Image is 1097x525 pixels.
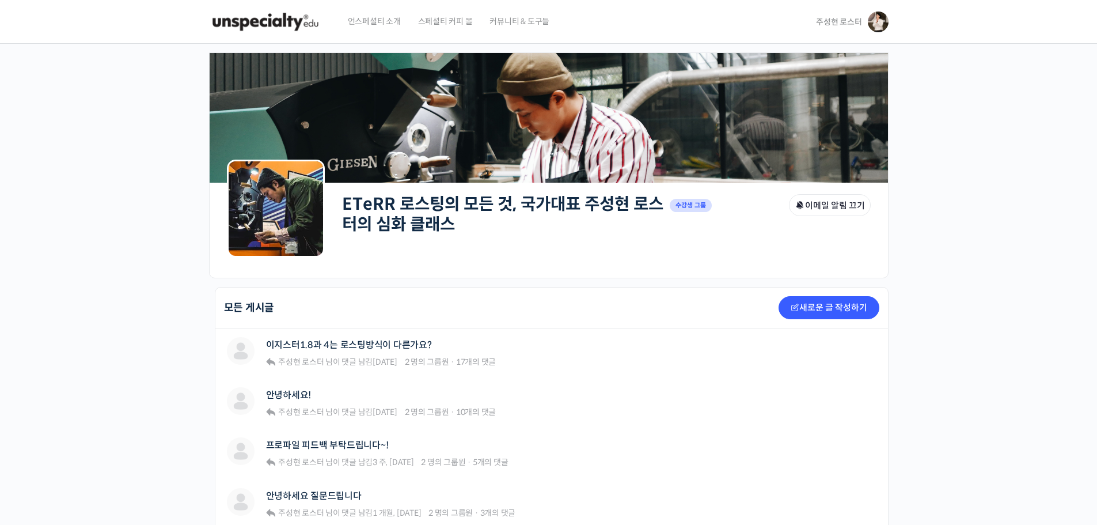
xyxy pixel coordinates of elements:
[278,357,324,367] span: 주성현 로스터
[276,357,397,367] span: 님이 댓글 남김
[670,199,712,212] span: 수강생 그룹
[405,357,449,367] span: 2 명의 그룹원
[278,407,324,417] span: 주성현 로스터
[789,194,871,216] button: 이메일 알림 끄기
[456,357,496,367] span: 17개의 댓글
[473,457,508,467] span: 5개의 댓글
[278,457,324,467] span: 주성현 로스터
[480,508,516,518] span: 3개의 댓글
[266,490,362,501] a: 안녕하세요 질문드립니다
[450,407,454,417] span: ·
[266,339,432,350] a: 이지스터1.8과 4는 로스팅방식이 다른가요?
[227,160,325,258] img: Group logo of ETeRR 로스팅의 모든 것, 국가대표 주성현 로스터의 심화 클래스
[373,508,421,518] a: 1 개월, [DATE]
[475,508,479,518] span: ·
[779,296,879,319] a: 새로운 글 작성하기
[405,407,449,417] span: 2 명의 그룹원
[342,194,663,235] a: ETeRR 로스팅의 모든 것, 국가대표 주성현 로스터의 심화 클래스
[276,508,324,518] a: 주성현 로스터
[373,407,397,417] a: [DATE]
[276,508,421,518] span: 님이 댓글 남김
[373,357,397,367] a: [DATE]
[373,457,413,467] a: 3 주, [DATE]
[224,303,275,313] h2: 모든 게시글
[276,357,324,367] a: 주성현 로스터
[816,17,861,27] span: 주성현 로스터
[428,508,473,518] span: 2 명의 그룹원
[266,390,312,401] a: 안녕하세요!
[276,457,413,467] span: 님이 댓글 남김
[276,457,324,467] a: 주성현 로스터
[276,407,324,417] a: 주성현 로스터
[456,407,496,417] span: 10개의 댓글
[421,457,465,467] span: 2 명의 그룹원
[276,407,397,417] span: 님이 댓글 남김
[278,508,324,518] span: 주성현 로스터
[450,357,454,367] span: ·
[467,457,471,467] span: ·
[266,440,389,451] a: 프로파일 피드백 부탁드립니다~!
